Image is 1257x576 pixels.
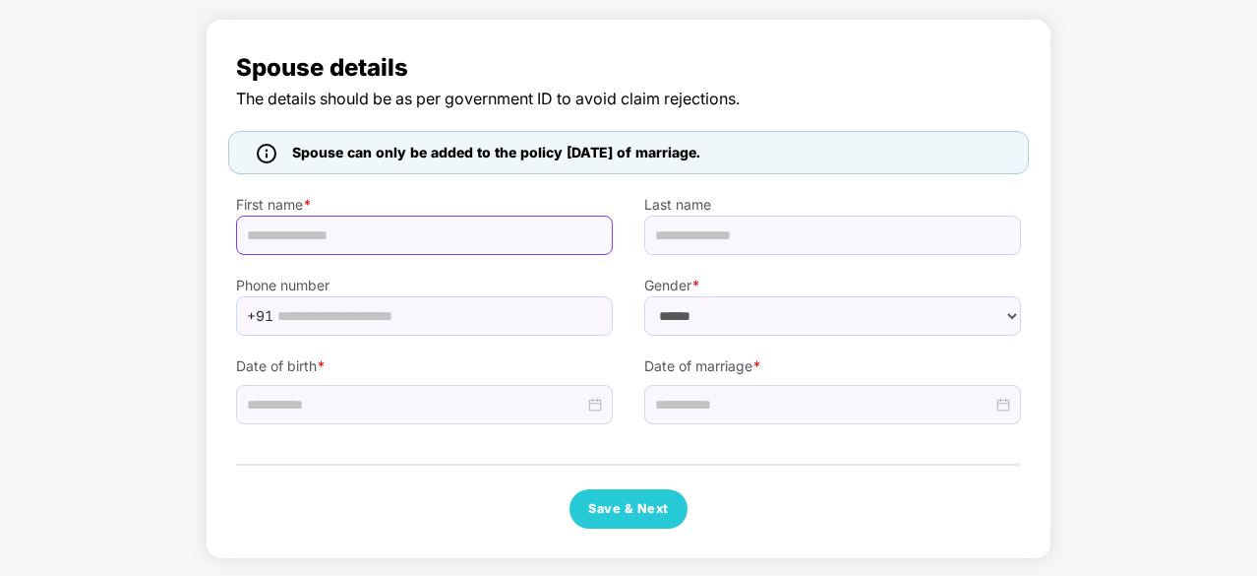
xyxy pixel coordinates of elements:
span: The details should be as per government ID to avoid claim rejections. [236,87,1021,111]
label: Date of marriage [644,355,1021,377]
button: Save & Next [569,489,688,529]
span: Spouse can only be added to the policy [DATE] of marriage. [292,142,700,163]
label: Last name [644,194,1021,216]
label: Phone number [236,275,613,296]
span: +91 [247,301,273,331]
label: Gender [644,275,1021,296]
span: Spouse details [236,49,1021,87]
label: Date of birth [236,355,613,377]
img: icon [257,144,276,163]
label: First name [236,194,613,216]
